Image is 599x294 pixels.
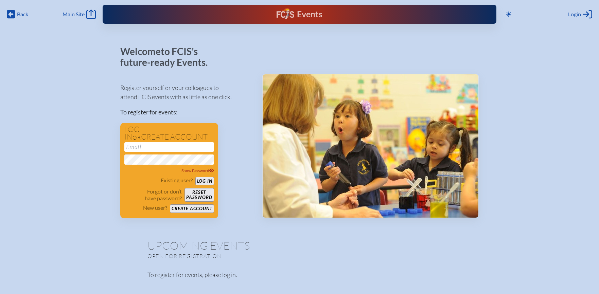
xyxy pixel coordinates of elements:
h1: Upcoming Events [147,240,452,251]
button: Resetpassword [184,188,214,202]
span: Back [17,11,28,18]
p: Forgot or don’t have password? [124,188,182,202]
span: Login [568,11,581,18]
input: Email [124,142,214,152]
button: Create account [170,204,214,213]
p: To register for events: [120,108,251,117]
p: Welcome to FCIS’s future-ready Events. [120,46,215,68]
a: Main Site [63,10,96,19]
p: New user? [143,204,167,211]
h1: Log in create account [124,126,214,141]
span: Show Password [181,168,214,173]
span: or [133,134,141,141]
img: Events [263,74,478,218]
p: Open for registration [147,253,327,259]
p: Existing user? [161,177,193,184]
p: To register for events, please log in. [147,270,452,279]
span: Main Site [63,11,85,18]
p: Register yourself or your colleagues to attend FCIS events with as little as one click. [120,83,251,102]
div: FCIS Events — Future ready [212,8,387,20]
button: Log in [195,177,214,185]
